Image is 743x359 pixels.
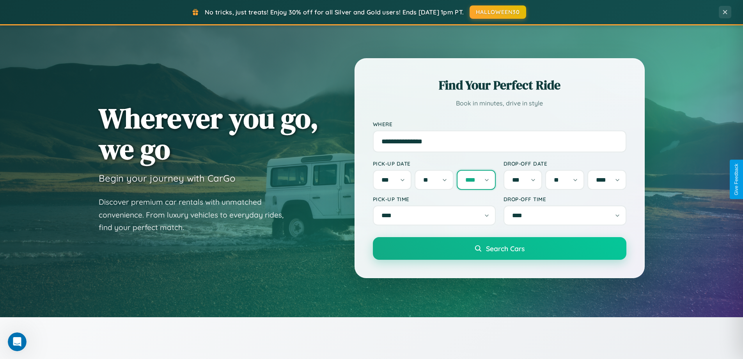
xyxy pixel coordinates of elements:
[205,8,464,16] span: No tricks, just treats! Enjoy 30% off for all Silver and Gold users! Ends [DATE] 1pm PT.
[373,121,626,127] label: Where
[373,160,496,167] label: Pick-up Date
[373,98,626,109] p: Book in minutes, drive in style
[734,164,739,195] div: Give Feedback
[486,244,525,253] span: Search Cars
[373,237,626,260] button: Search Cars
[504,196,626,202] label: Drop-off Time
[373,196,496,202] label: Pick-up Time
[504,160,626,167] label: Drop-off Date
[470,5,526,19] button: HALLOWEEN30
[99,172,236,184] h3: Begin your journey with CarGo
[99,196,294,234] p: Discover premium car rentals with unmatched convenience. From luxury vehicles to everyday rides, ...
[373,77,626,94] h2: Find Your Perfect Ride
[99,103,319,164] h1: Wherever you go, we go
[8,332,27,351] iframe: Intercom live chat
